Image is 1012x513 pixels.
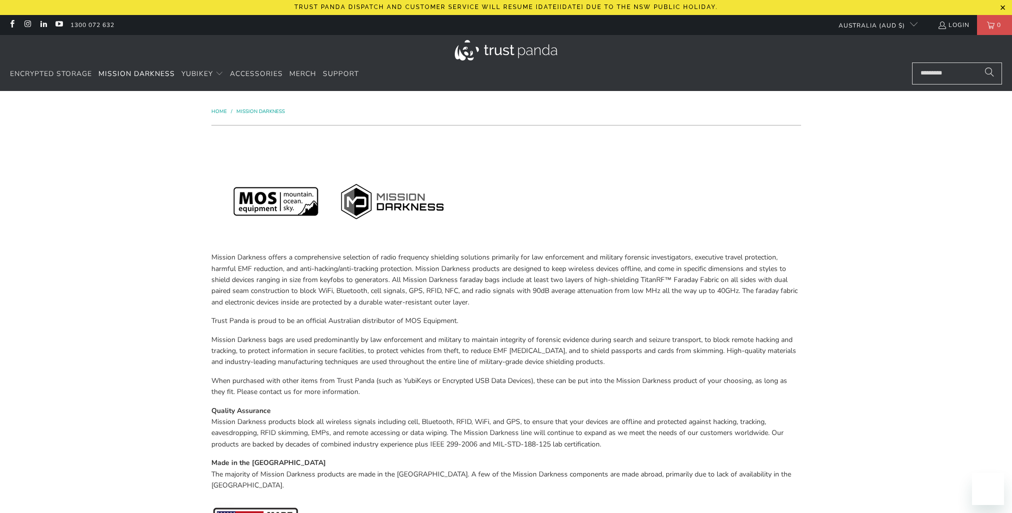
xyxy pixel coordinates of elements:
[211,457,801,491] p: The majority of Mission Darkness products are made in the [GEOGRAPHIC_DATA]. A few of the Mission...
[181,69,213,78] span: YubiKey
[211,252,801,308] p: Mission Darkness offers a comprehensive selection of radio frequency shielding solutions primaril...
[289,62,316,86] a: Merch
[211,458,326,467] strong: Made in the [GEOGRAPHIC_DATA]
[231,108,232,115] span: /
[294,3,718,10] p: Trust Panda dispatch and customer service will resume [DATE][DATE] due to the NSW public holiday.
[211,406,271,415] strong: Quality Assurance
[70,19,114,30] a: 1300 072 632
[181,62,223,86] summary: YubiKey
[323,62,359,86] a: Support
[10,62,359,86] nav: Translation missing: en.navigation.header.main_nav
[211,108,228,115] a: Home
[23,21,31,29] a: Trust Panda Australia on Instagram
[211,334,801,368] p: Mission Darkness bags are used predominantly by law enforcement and military to maintain integrit...
[10,69,92,78] span: Encrypted Storage
[54,21,63,29] a: Trust Panda Australia on YouTube
[98,62,175,86] a: Mission Darkness
[912,62,1002,84] input: Search...
[230,62,283,86] a: Accessories
[236,108,285,115] a: Mission Darkness
[323,69,359,78] span: Support
[230,69,283,78] span: Accessories
[98,69,175,78] span: Mission Darkness
[995,15,1004,35] span: 0
[211,405,801,450] p: Mission Darkness products block all wireless signals including cell, Bluetooth, RFID, WiFi, and G...
[10,62,92,86] a: Encrypted Storage
[455,40,557,60] img: Trust Panda Australia
[977,15,1012,35] a: 0
[211,108,227,115] span: Home
[211,375,801,398] p: When purchased with other items from Trust Panda (such as YubiKeys or Encrypted USB Data Devices)...
[7,21,16,29] a: Trust Panda Australia on Facebook
[938,19,970,30] a: Login
[977,62,1002,84] button: Search
[289,69,316,78] span: Merch
[475,286,739,295] span: radio signals with 90dB average attenuation from low MHz all the way up to 40GHz
[39,21,47,29] a: Trust Panda Australia on LinkedIn
[831,15,918,35] button: Australia (AUD $)
[972,473,1004,505] iframe: Button to launch messaging window
[211,315,801,326] p: Trust Panda is proud to be an official Australian distributor of MOS Equipment.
